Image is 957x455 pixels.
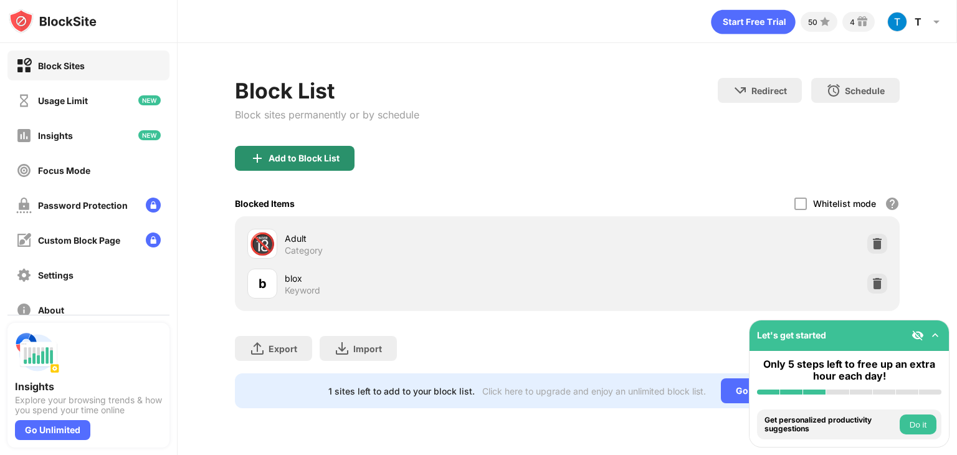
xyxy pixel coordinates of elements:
div: Block sites permanently or by schedule [235,108,419,121]
img: lock-menu.svg [146,198,161,213]
img: new-icon.svg [138,130,161,140]
img: password-protection-off.svg [16,198,32,213]
div: Block Sites [38,60,85,71]
div: 4 [850,17,855,27]
div: Adult [285,232,567,245]
div: T [915,16,921,28]
img: ACg8ocKUJCxQuD1KOyMUzuyfGiWtC2NXOleDAcUTeMjFVE-VmwL5aA=s96-c [887,12,907,32]
img: new-icon.svg [138,95,161,105]
img: omni-setup-toggle.svg [929,329,941,342]
div: Keyword [285,285,320,296]
div: Usage Limit [38,95,88,106]
img: logo-blocksite.svg [9,9,97,34]
div: Category [285,245,323,256]
div: 1 sites left to add to your block list. [328,386,475,396]
div: Redirect [751,85,787,96]
div: Go Unlimited [15,420,90,440]
img: lock-menu.svg [146,232,161,247]
div: Focus Mode [38,165,90,176]
img: customize-block-page-off.svg [16,232,32,248]
img: insights-off.svg [16,128,32,143]
div: Blocked Items [235,198,295,209]
div: blox [285,272,567,285]
img: settings-off.svg [16,267,32,283]
div: Explore your browsing trends & how you spend your time online [15,395,162,415]
div: About [38,305,64,315]
div: Export [269,343,297,354]
img: block-on.svg [16,58,32,74]
div: Insights [38,130,73,141]
div: 🔞 [249,231,275,257]
div: Schedule [845,85,885,96]
img: time-usage-off.svg [16,93,32,108]
div: Get personalized productivity suggestions [764,416,897,434]
button: Do it [900,414,936,434]
img: points-small.svg [817,14,832,29]
div: Only 5 steps left to free up an extra hour each day! [757,358,941,382]
img: about-off.svg [16,302,32,318]
div: b [259,274,267,293]
div: Insights [15,380,162,393]
div: Block List [235,78,419,103]
div: Import [353,343,382,354]
div: 50 [808,17,817,27]
img: push-insights.svg [15,330,60,375]
img: eye-not-visible.svg [912,329,924,342]
div: animation [711,9,796,34]
div: Go Unlimited [721,378,806,403]
div: Add to Block List [269,153,340,163]
div: Let's get started [757,330,826,340]
div: Click here to upgrade and enjoy an unlimited block list. [482,386,706,396]
div: Custom Block Page [38,235,120,246]
img: reward-small.svg [855,14,870,29]
div: Password Protection [38,200,128,211]
div: Whitelist mode [813,198,876,209]
div: Settings [38,270,74,280]
img: focus-off.svg [16,163,32,178]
